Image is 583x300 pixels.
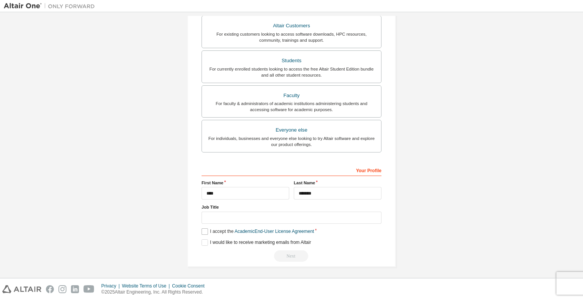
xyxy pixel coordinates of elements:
div: Altair Customers [206,20,377,31]
label: Last Name [294,180,381,186]
img: Altair One [4,2,99,10]
div: For faculty & administrators of academic institutions administering students and accessing softwa... [206,101,377,113]
label: Job Title [202,204,381,210]
div: Students [206,55,377,66]
div: Your Profile [202,164,381,176]
img: linkedin.svg [71,285,79,293]
img: altair_logo.svg [2,285,41,293]
div: For currently enrolled students looking to access the free Altair Student Edition bundle and all ... [206,66,377,78]
p: © 2025 Altair Engineering, Inc. All Rights Reserved. [101,289,209,295]
img: instagram.svg [58,285,66,293]
label: First Name [202,180,289,186]
div: Read and acccept EULA to continue [202,250,381,262]
div: Privacy [101,283,122,289]
div: Faculty [206,90,377,101]
a: Academic End-User License Agreement [235,229,314,234]
div: Cookie Consent [172,283,209,289]
label: I would like to receive marketing emails from Altair [202,239,311,246]
label: I accept the [202,228,314,235]
div: Everyone else [206,125,377,135]
div: For individuals, businesses and everyone else looking to try Altair software and explore our prod... [206,135,377,148]
img: youtube.svg [84,285,95,293]
img: facebook.svg [46,285,54,293]
div: For existing customers looking to access software downloads, HPC resources, community, trainings ... [206,31,377,43]
div: Website Terms of Use [122,283,172,289]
